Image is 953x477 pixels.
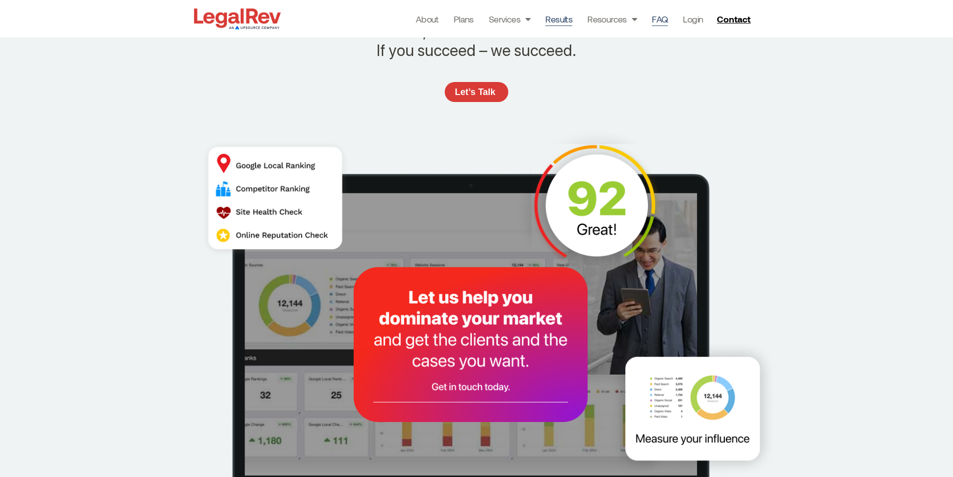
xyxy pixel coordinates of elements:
[717,14,750,23] span: Contact
[713,11,757,27] a: Contact
[683,12,703,26] a: Login
[545,12,572,26] a: Results
[454,12,474,26] a: Plans
[587,12,637,26] a: Resources
[416,12,439,26] a: About
[445,82,508,102] a: Let’s Talk
[489,12,531,26] a: Services
[652,12,668,26] a: FAQ
[416,12,703,26] nav: Menu
[455,87,495,96] span: Let’s Talk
